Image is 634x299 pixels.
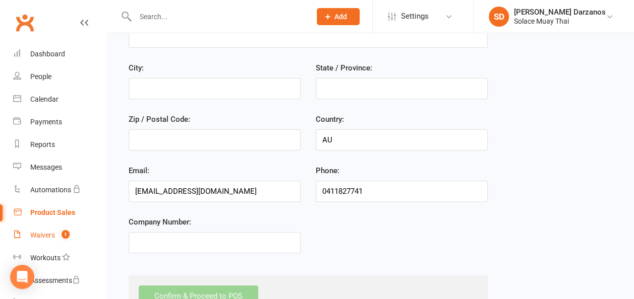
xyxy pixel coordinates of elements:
a: Calendar [13,88,106,111]
input: Search... [132,10,304,24]
a: Automations [13,179,106,201]
div: Messages [30,163,62,171]
div: [PERSON_NAME] Darzanos [514,8,606,17]
a: Messages [13,156,106,179]
label: Company Number: [129,216,191,228]
span: Add [334,13,347,21]
div: Waivers [30,231,55,239]
label: Country: [316,113,344,125]
label: Phone: [316,165,339,177]
a: Clubworx [12,10,37,35]
a: Payments [13,111,106,133]
label: Email: [129,165,149,177]
a: Dashboard [13,43,106,65]
div: Assessments [30,276,80,284]
label: Zip / Postal Code: [129,113,190,125]
div: Automations [30,186,71,194]
div: People [30,72,51,81]
div: Dashboard [30,50,65,58]
a: People [13,65,106,88]
div: Reports [30,140,55,148]
a: Assessments [13,269,106,292]
a: Product Sales [13,201,106,224]
div: Solace Muay Thai [514,17,606,26]
div: Open Intercom Messenger [10,265,34,289]
a: Waivers 1 [13,224,106,247]
div: Calendar [30,95,59,103]
span: Settings [401,5,429,28]
button: Add [317,8,360,25]
span: 1 [62,230,70,239]
div: Product Sales [30,208,75,216]
a: Reports [13,133,106,156]
div: SD [489,7,509,27]
label: State / Province: [316,62,372,74]
a: Workouts [13,247,106,269]
label: City: [129,62,144,74]
div: Payments [30,118,62,126]
div: Workouts [30,254,61,262]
